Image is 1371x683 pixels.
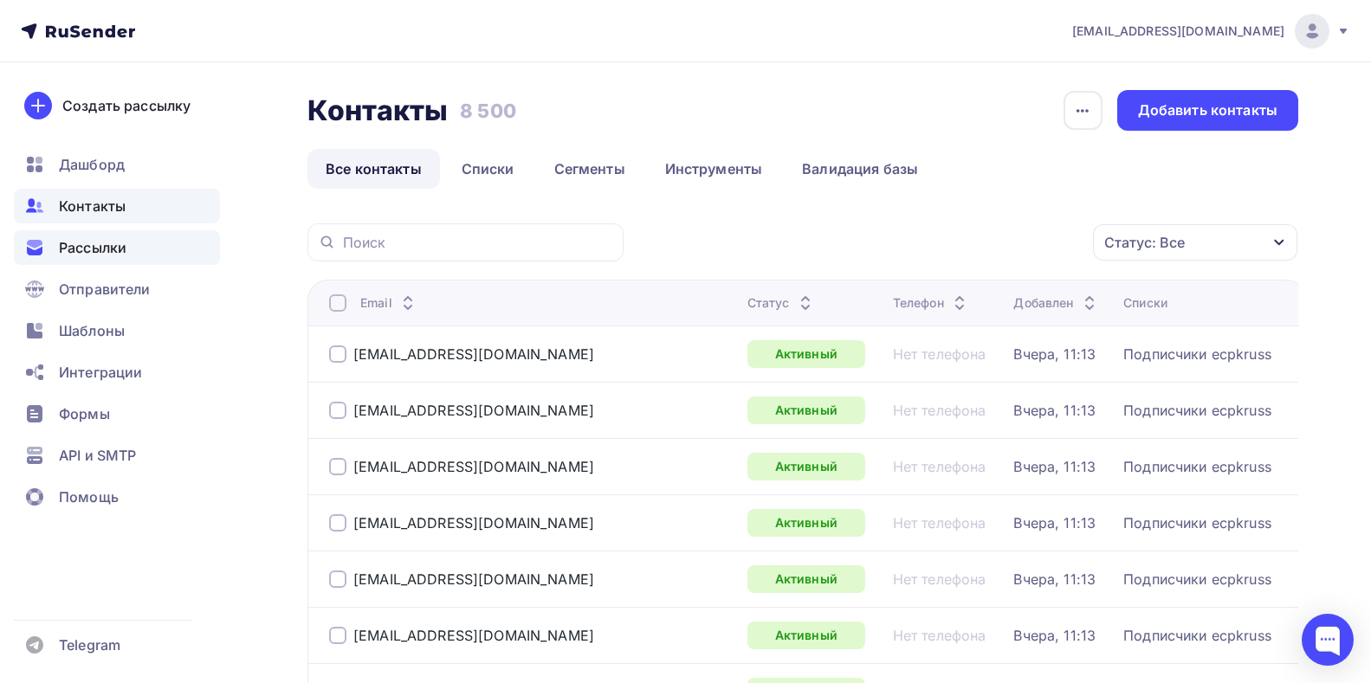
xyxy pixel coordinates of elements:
a: Отправители [14,272,220,306]
a: [EMAIL_ADDRESS][DOMAIN_NAME] [353,627,594,644]
a: Нет телефона [893,402,986,419]
a: Инструменты [647,149,781,189]
a: Нет телефона [893,514,986,532]
a: Сегменты [536,149,643,189]
a: Шаблоны [14,313,220,348]
a: Формы [14,396,220,431]
span: API и SMTP [59,445,136,466]
a: [EMAIL_ADDRESS][DOMAIN_NAME] [353,514,594,532]
a: Активный [747,509,865,537]
a: Рассылки [14,230,220,265]
span: Формы [59,403,110,424]
div: Добавить контакты [1138,100,1277,120]
a: Вчера, 11:13 [1013,514,1096,532]
a: Вчера, 11:13 [1013,458,1096,475]
h3: 8 500 [460,99,516,123]
a: [EMAIL_ADDRESS][DOMAIN_NAME] [353,458,594,475]
div: Добавлен [1013,294,1099,312]
a: Вчера, 11:13 [1013,627,1096,644]
span: Интеграции [59,362,142,383]
span: Рассылки [59,237,126,258]
span: [EMAIL_ADDRESS][DOMAIN_NAME] [1072,23,1284,40]
div: Статус [747,294,816,312]
a: Активный [747,396,865,424]
span: Шаблоны [59,320,125,341]
div: Создать рассылку [62,95,191,116]
a: Вчера, 11:13 [1013,345,1096,363]
a: Активный [747,565,865,593]
a: [EMAIL_ADDRESS][DOMAIN_NAME] [353,570,594,588]
button: Статус: Все [1092,223,1298,261]
a: Активный [747,453,865,480]
div: Email [360,294,418,312]
a: [EMAIL_ADDRESS][DOMAIN_NAME] [353,345,594,363]
a: Списки [443,149,533,189]
a: Нет телефона [893,458,986,475]
a: Вчера, 11:13 [1013,570,1096,588]
h2: Контакты [307,93,448,128]
span: Контакты [59,196,126,216]
a: Подписчики ecpkruss [1123,402,1271,419]
a: Дашборд [14,147,220,182]
a: [EMAIL_ADDRESS][DOMAIN_NAME] [353,402,594,419]
a: Все контакты [307,149,440,189]
a: Подписчики ecpkruss [1123,345,1271,363]
a: Активный [747,340,865,368]
span: Telegram [59,635,120,655]
a: Нет телефона [893,627,986,644]
a: Валидация базы [784,149,936,189]
div: Списки [1123,294,1167,312]
a: [EMAIL_ADDRESS][DOMAIN_NAME] [1072,14,1350,48]
a: Нет телефона [893,345,986,363]
span: Отправители [59,279,151,300]
a: Подписчики ecpkruss [1123,514,1271,532]
a: Активный [747,622,865,649]
a: Подписчики ecpkruss [1123,570,1271,588]
div: Статус: Все [1104,232,1185,253]
span: Дашборд [59,154,125,175]
span: Помощь [59,486,119,507]
input: Поиск [343,233,613,252]
div: Телефон [893,294,970,312]
a: Контакты [14,189,220,223]
a: Вчера, 11:13 [1013,402,1096,419]
a: Подписчики ecpkruss [1123,458,1271,475]
a: Подписчики ecpkruss [1123,627,1271,644]
a: Нет телефона [893,570,986,588]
